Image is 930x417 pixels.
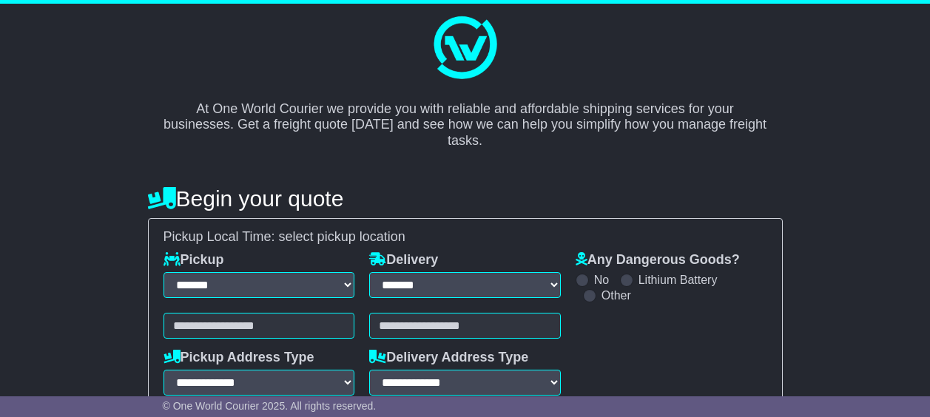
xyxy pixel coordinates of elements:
img: One World Courier Logo - great freight rates [428,11,502,85]
label: Delivery Address Type [369,350,528,366]
label: Delivery [369,252,438,268]
label: No [594,273,609,287]
h4: Begin your quote [148,186,783,211]
label: Lithium Battery [638,273,718,287]
label: Pickup [164,252,224,268]
span: select pickup location [279,229,405,244]
span: © One World Courier 2025. All rights reserved. [163,400,377,412]
p: At One World Courier we provide you with reliable and affordable shipping services for your busin... [163,85,768,149]
div: Pickup Local Time: [156,229,775,245]
label: Other [602,288,631,302]
label: Pickup Address Type [164,350,314,366]
label: Any Dangerous Goods? [576,252,740,268]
